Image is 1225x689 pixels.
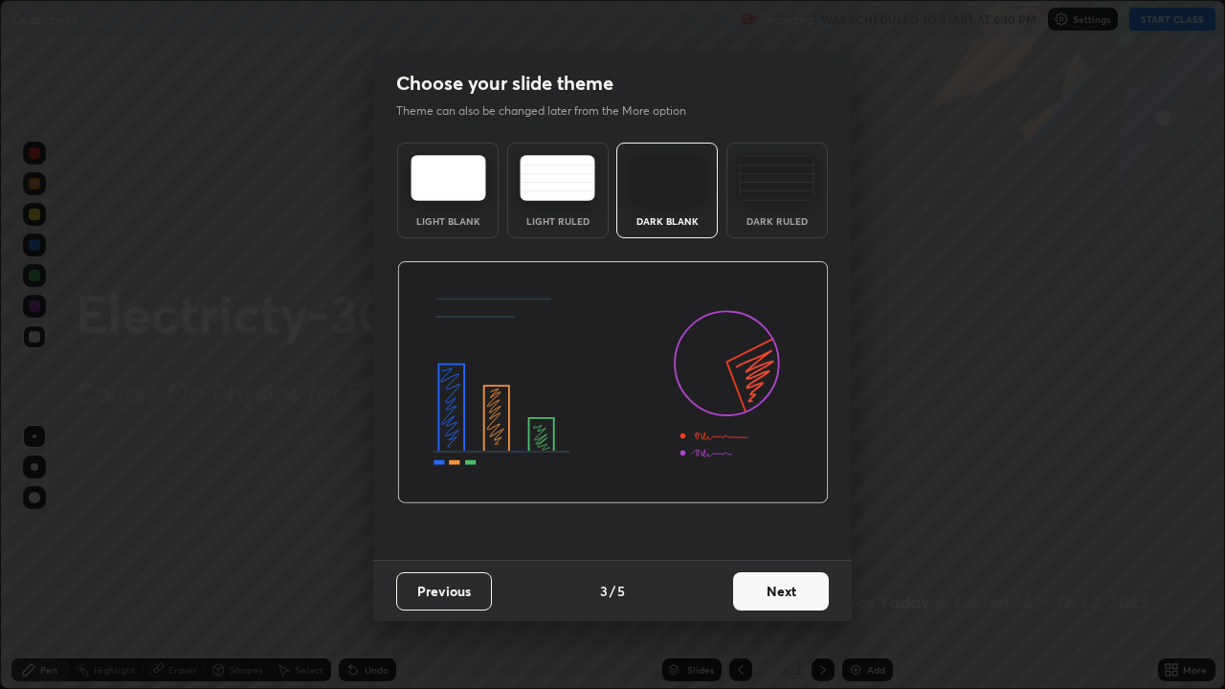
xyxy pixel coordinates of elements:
[410,216,486,226] div: Light Blank
[739,216,815,226] div: Dark Ruled
[630,155,705,201] img: darkTheme.f0cc69e5.svg
[396,572,492,611] button: Previous
[396,71,613,96] h2: Choose your slide theme
[617,581,625,601] h4: 5
[396,102,706,120] p: Theme can also be changed later from the More option
[411,155,486,201] img: lightTheme.e5ed3b09.svg
[739,155,814,201] img: darkRuledTheme.de295e13.svg
[733,572,829,611] button: Next
[629,216,705,226] div: Dark Blank
[520,155,595,201] img: lightRuledTheme.5fabf969.svg
[610,581,615,601] h4: /
[397,261,829,504] img: darkThemeBanner.d06ce4a2.svg
[520,216,596,226] div: Light Ruled
[600,581,608,601] h4: 3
